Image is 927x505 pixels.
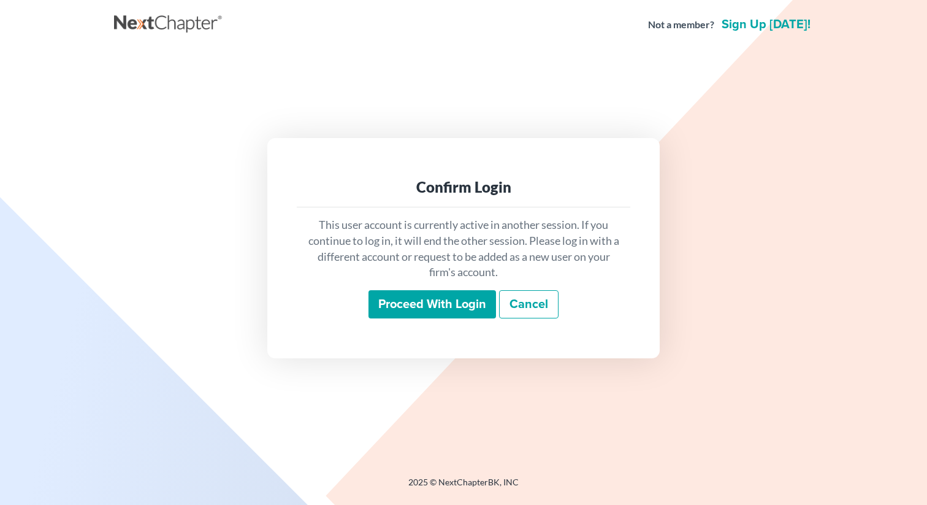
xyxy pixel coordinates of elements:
[719,18,813,31] a: Sign up [DATE]!
[307,177,620,197] div: Confirm Login
[307,217,620,280] p: This user account is currently active in another session. If you continue to log in, it will end ...
[499,290,559,318] a: Cancel
[648,18,714,32] strong: Not a member?
[368,290,496,318] input: Proceed with login
[114,476,813,498] div: 2025 © NextChapterBK, INC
